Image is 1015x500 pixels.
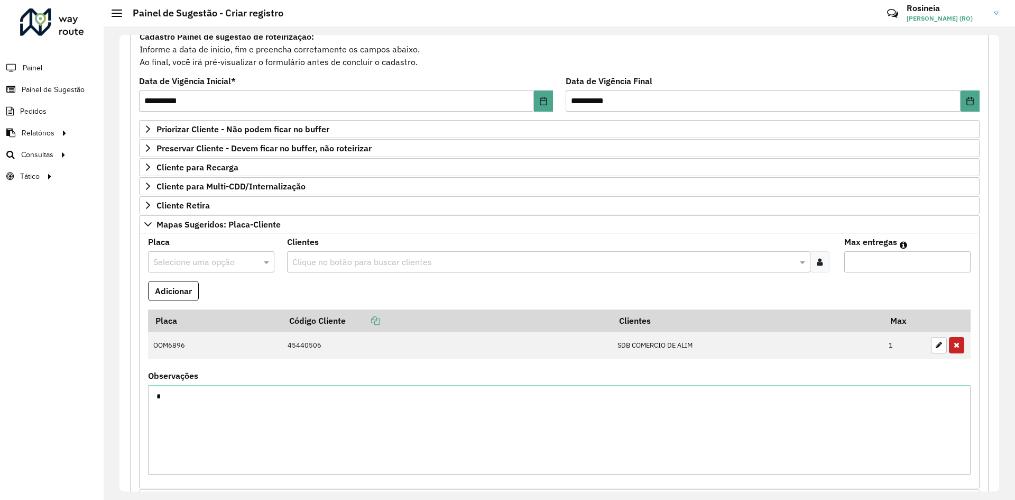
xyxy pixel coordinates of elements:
[883,332,926,359] td: 1
[139,158,980,176] a: Cliente para Recarga
[22,84,85,95] span: Painel de Sugestão
[20,171,40,182] span: Tático
[148,310,282,332] th: Placa
[566,75,652,87] label: Data de Vigência Final
[961,90,980,112] button: Choose Date
[139,177,980,195] a: Cliente para Multi-CDD/Internalização
[139,215,980,233] a: Mapas Sugeridos: Placa-Cliente
[156,163,238,171] span: Cliente para Recarga
[287,235,319,248] label: Clientes
[139,233,980,489] div: Mapas Sugeridos: Placa-Cliente
[156,125,329,133] span: Priorizar Cliente - Não podem ficar no buffer
[148,369,198,382] label: Observações
[139,120,980,138] a: Priorizar Cliente - Não podem ficar no buffer
[156,182,306,190] span: Cliente para Multi-CDD/Internalização
[140,31,314,42] strong: Cadastro Painel de sugestão de roteirização:
[534,90,553,112] button: Choose Date
[612,310,883,332] th: Clientes
[900,241,907,249] em: Máximo de clientes que serão colocados na mesma rota com os clientes informados
[156,220,281,229] span: Mapas Sugeridos: Placa-Cliente
[907,14,986,23] span: [PERSON_NAME] (RO)
[139,139,980,157] a: Preservar Cliente - Devem ficar no buffer, não roteirizar
[883,310,926,332] th: Max
[148,332,282,359] td: OOM6896
[612,332,883,359] td: SDB COMERCIO DE ALIM
[139,196,980,214] a: Cliente Retira
[881,2,904,25] a: Contato Rápido
[156,144,372,152] span: Preservar Cliente - Devem ficar no buffer, não roteirizar
[148,235,170,248] label: Placa
[844,235,897,248] label: Max entregas
[21,149,53,160] span: Consultas
[907,3,986,13] h3: Rosineia
[22,128,54,139] span: Relatórios
[122,7,283,19] h2: Painel de Sugestão - Criar registro
[139,75,236,87] label: Data de Vigência Inicial
[282,310,612,332] th: Código Cliente
[139,30,980,69] div: Informe a data de inicio, fim e preencha corretamente os campos abaixo. Ao final, você irá pré-vi...
[346,315,380,326] a: Copiar
[282,332,612,359] td: 45440506
[156,201,210,210] span: Cliente Retira
[23,62,42,74] span: Painel
[20,106,47,117] span: Pedidos
[148,281,199,301] button: Adicionar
